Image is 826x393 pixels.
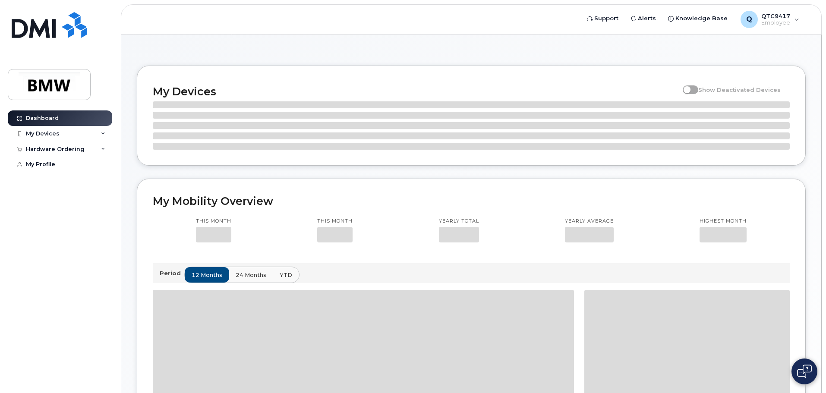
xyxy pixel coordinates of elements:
span: Show Deactivated Devices [698,86,781,93]
p: Yearly total [439,218,479,225]
img: Open chat [797,365,812,378]
span: YTD [280,271,292,279]
h2: My Devices [153,85,678,98]
p: Highest month [700,218,747,225]
span: 24 months [236,271,266,279]
p: Yearly average [565,218,614,225]
p: Period [160,269,184,277]
h2: My Mobility Overview [153,195,790,208]
p: This month [317,218,353,225]
input: Show Deactivated Devices [683,82,690,88]
p: This month [196,218,231,225]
